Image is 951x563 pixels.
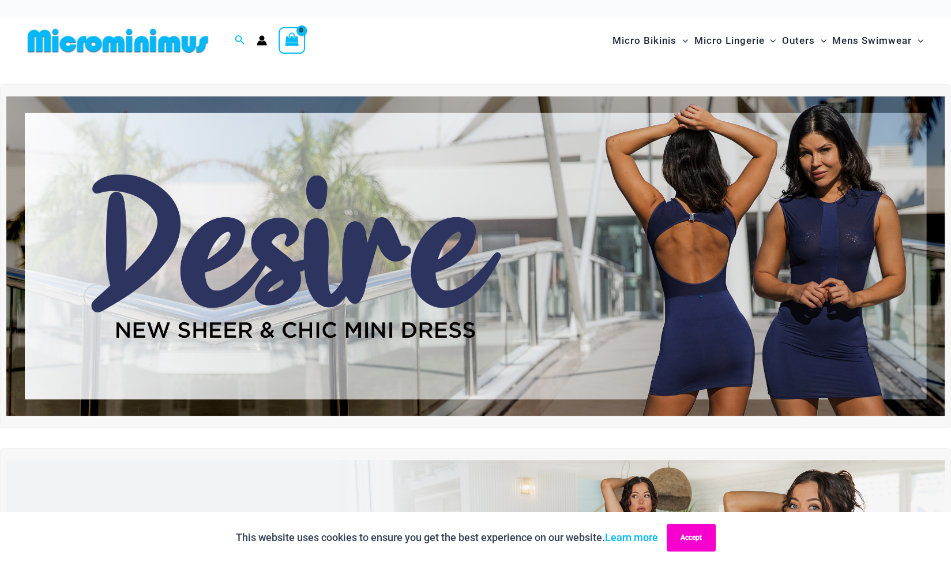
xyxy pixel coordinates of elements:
a: OutersMenu ToggleMenu Toggle [779,23,829,58]
p: This website uses cookies to ensure you get the best experience on our website. [236,529,658,546]
button: Accept [667,524,716,551]
span: Micro Bikinis [612,26,676,55]
span: Menu Toggle [815,26,826,55]
a: Micro BikinisMenu ToggleMenu Toggle [610,23,691,58]
a: Search icon link [235,33,245,48]
span: Micro Lingerie [694,26,764,55]
span: Menu Toggle [764,26,776,55]
a: View Shopping Cart, empty [279,27,305,54]
span: Menu Toggle [676,26,688,55]
a: Mens SwimwearMenu ToggleMenu Toggle [829,23,926,58]
span: Outers [782,26,815,55]
span: Mens Swimwear [832,26,912,55]
a: Learn more [605,531,658,543]
img: Desire me Navy Dress [6,96,945,416]
span: Menu Toggle [912,26,923,55]
a: Account icon link [257,35,267,46]
img: MM SHOP LOGO FLAT [23,28,213,54]
a: Micro LingerieMenu ToggleMenu Toggle [691,23,779,58]
nav: Site Navigation [608,21,928,60]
